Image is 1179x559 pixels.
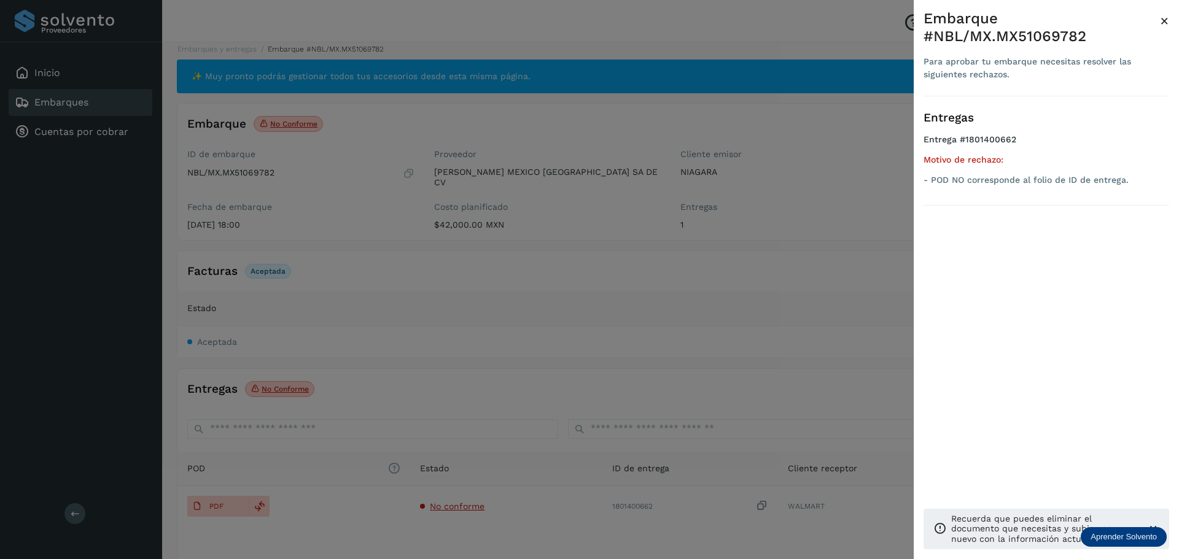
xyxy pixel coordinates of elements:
[1160,10,1169,32] button: Close
[924,111,1169,125] h3: Entregas
[924,55,1160,81] div: Para aprobar tu embarque necesitas resolver las siguientes rechazos.
[924,175,1169,185] p: - POD NO corresponde al folio de ID de entrega.
[1091,532,1157,542] p: Aprender Solvento
[924,134,1169,155] h4: Entrega #1801400662
[951,514,1137,544] p: Recuerda que puedes eliminar el documento que necesitas y subir uno nuevo con la información actu...
[924,155,1169,165] h5: Motivo de rechazo:
[1160,12,1169,29] span: ×
[924,10,1160,45] div: Embarque #NBL/MX.MX51069782
[1081,527,1167,547] div: Aprender Solvento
